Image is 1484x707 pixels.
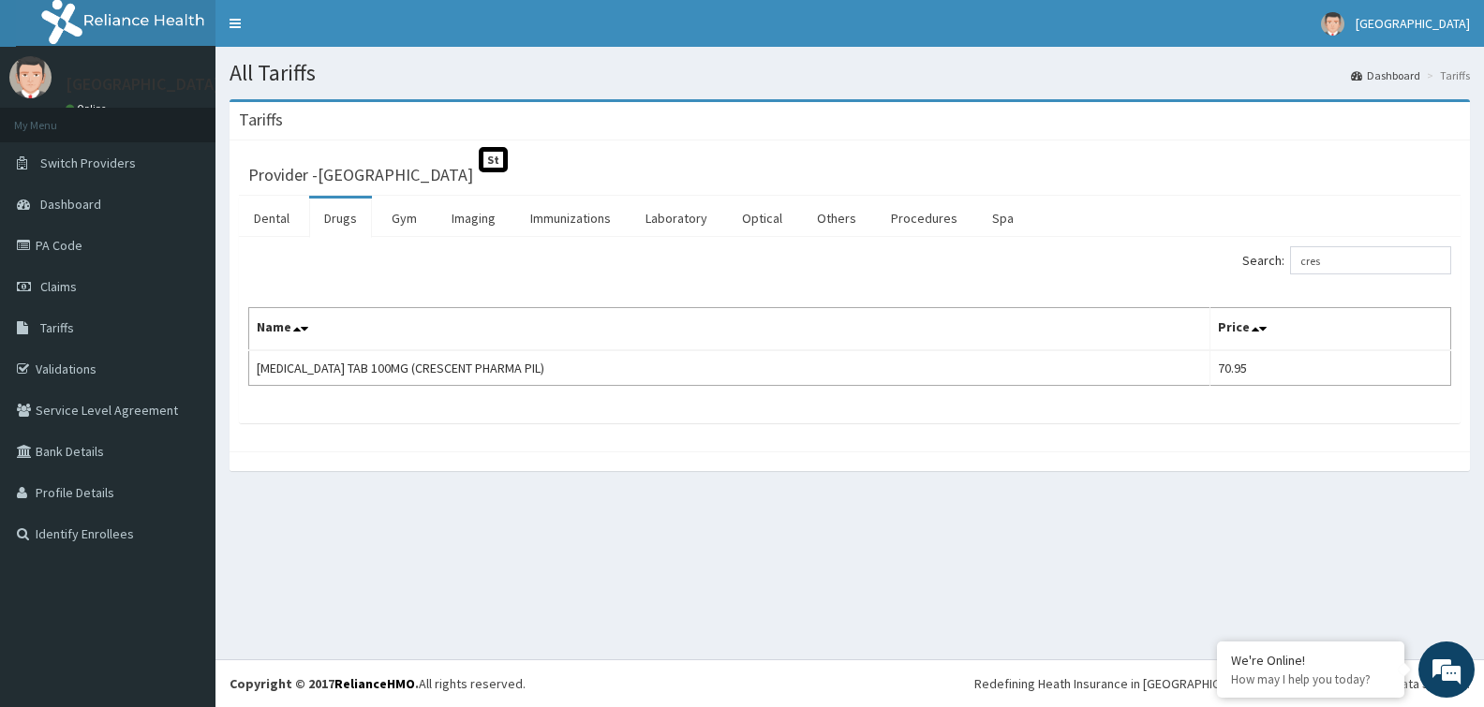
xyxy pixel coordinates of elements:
a: Procedures [876,199,972,238]
img: User Image [9,56,52,98]
th: Price [1210,308,1451,351]
a: Immunizations [515,199,626,238]
a: Dental [239,199,304,238]
td: 70.95 [1210,350,1451,386]
a: Spa [977,199,1029,238]
span: Switch Providers [40,155,136,171]
a: Imaging [437,199,511,238]
p: How may I help you today? [1231,671,1390,687]
a: Optical [727,199,797,238]
a: Gym [377,199,432,238]
th: Name [249,308,1210,351]
a: Laboratory [631,199,722,238]
a: Drugs [309,199,372,238]
label: Search: [1242,246,1451,274]
span: [GEOGRAPHIC_DATA] [1356,15,1470,32]
td: [MEDICAL_DATA] TAB 100MG (CRESCENT PHARMA PIL) [249,350,1210,386]
span: Tariffs [40,319,74,336]
h3: Provider - [GEOGRAPHIC_DATA] [248,167,473,184]
p: [GEOGRAPHIC_DATA] [66,76,220,93]
footer: All rights reserved. [215,659,1484,707]
a: Online [66,102,111,115]
a: Others [802,199,871,238]
span: Claims [40,278,77,295]
span: Dashboard [40,196,101,213]
div: We're Online! [1231,652,1390,669]
input: Search: [1290,246,1451,274]
li: Tariffs [1422,67,1470,83]
strong: Copyright © 2017 . [230,675,419,692]
div: Redefining Heath Insurance in [GEOGRAPHIC_DATA] using Telemedicine and Data Science! [974,674,1470,693]
span: St [479,147,508,172]
img: User Image [1321,12,1344,36]
a: Dashboard [1351,67,1420,83]
h3: Tariffs [239,111,283,128]
h1: All Tariffs [230,61,1470,85]
a: RelianceHMO [334,675,415,692]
